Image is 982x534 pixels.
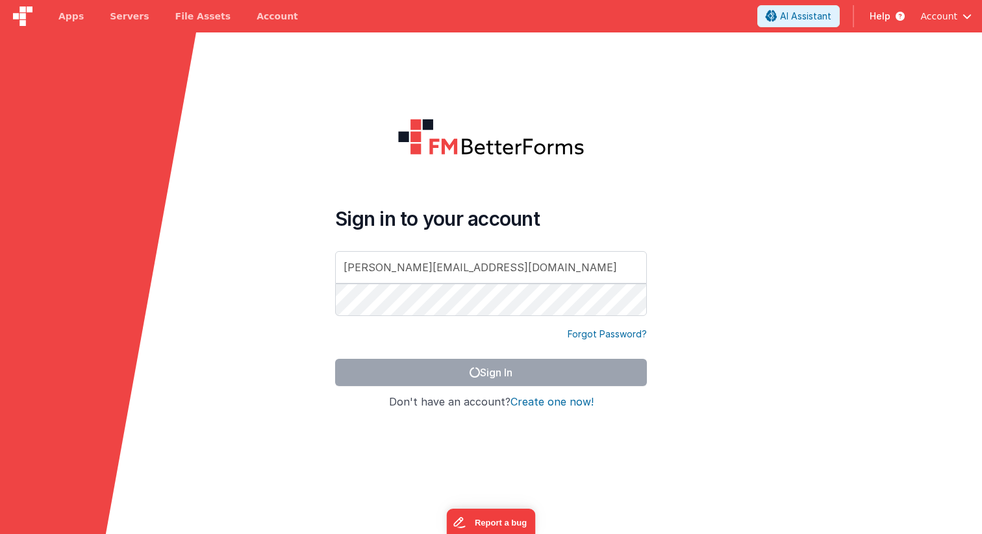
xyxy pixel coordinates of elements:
[568,328,647,341] a: Forgot Password?
[58,10,84,23] span: Apps
[510,396,594,408] button: Create one now!
[335,207,647,230] h4: Sign in to your account
[175,10,231,23] span: File Assets
[335,396,647,408] h4: Don't have an account?
[870,10,890,23] span: Help
[335,251,647,284] input: Email Address
[920,10,972,23] button: Account
[780,10,831,23] span: AI Assistant
[110,10,149,23] span: Servers
[920,10,957,23] span: Account
[335,359,647,386] button: Sign In
[757,5,840,27] button: AI Assistant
